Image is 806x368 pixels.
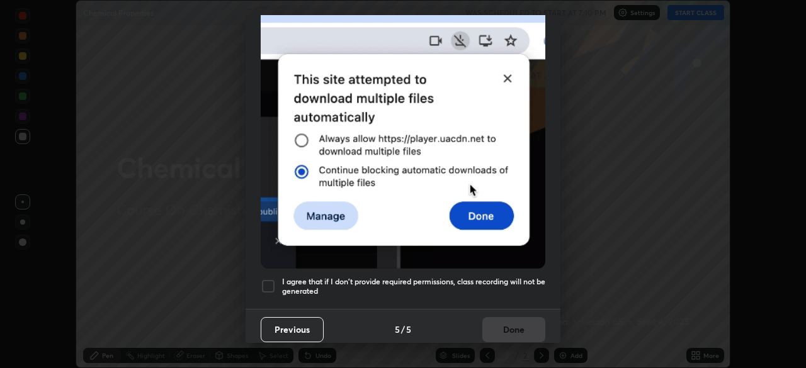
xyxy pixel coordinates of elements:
[261,317,324,342] button: Previous
[395,323,400,336] h4: 5
[406,323,411,336] h4: 5
[401,323,405,336] h4: /
[282,277,545,296] h5: I agree that if I don't provide required permissions, class recording will not be generated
